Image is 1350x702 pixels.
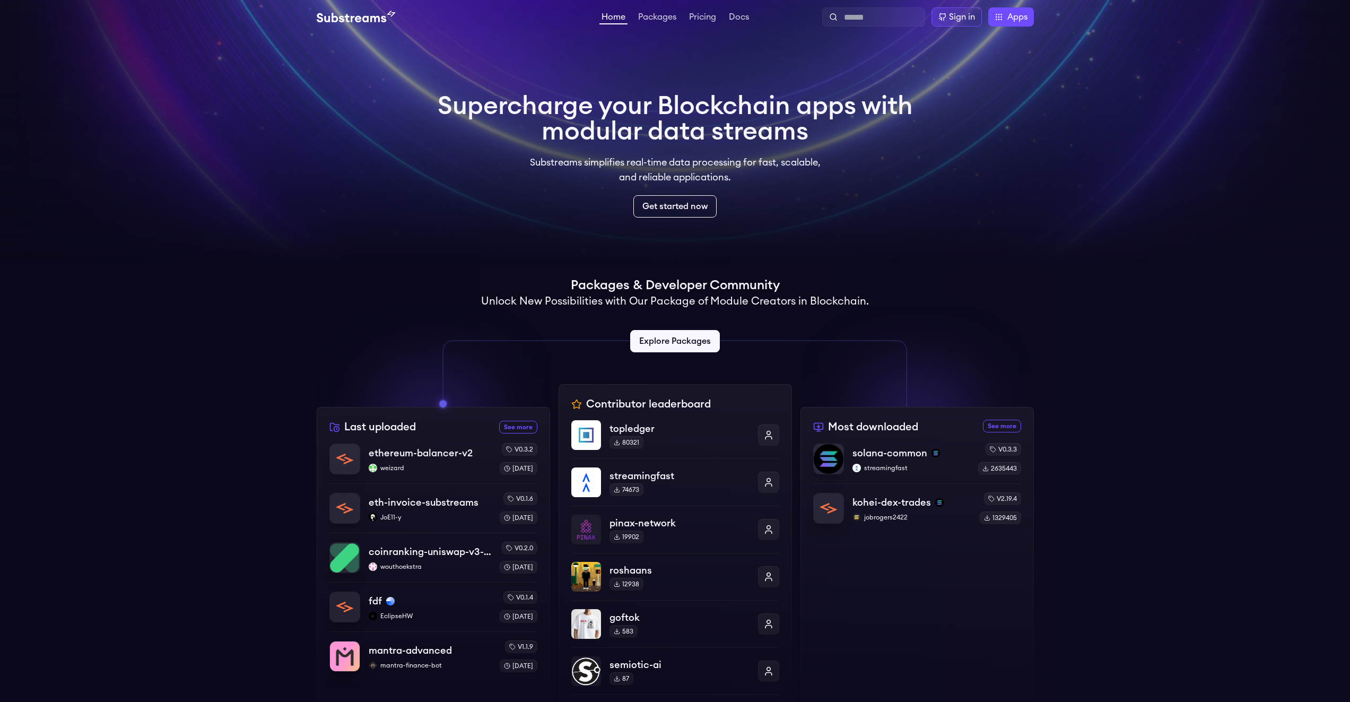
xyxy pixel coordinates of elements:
[983,420,1021,432] a: See more most downloaded packages
[369,495,478,510] p: eth-invoice-substreams
[369,544,491,559] p: coinranking-uniswap-v3-forks
[369,446,473,461] p: ethereum-balancer-v2
[984,492,1021,505] div: v2.19.4
[609,421,750,436] p: topledger
[609,531,643,543] div: 19902
[369,562,377,571] img: wouthoekstra
[852,464,970,472] p: streamingfast
[500,660,537,672] div: [DATE]
[978,462,1021,475] div: 2635443
[727,13,751,23] a: Docs
[503,492,537,505] div: v0.1.6
[329,631,537,672] a: mantra-advancedmantra-advancedmantra-finance-botmantra-finance-botv1.1.9[DATE]
[571,420,601,450] img: topledger
[571,656,601,686] img: semiotic-ai
[386,597,395,605] img: base
[329,582,537,631] a: fdffdfbaseEclipseHWEclipseHWv0.1.4[DATE]
[522,155,828,185] p: Substreams simplifies real-time data processing for fast, scalable, and reliable applications.
[852,464,861,472] img: streamingfast
[813,443,1021,483] a: solana-commonsolana-commonsolanastreamingfaststreamingfastv0.3.32635443
[571,609,601,639] img: goftok
[369,612,491,620] p: EclipseHW
[986,443,1021,456] div: v0.3.3
[630,330,720,352] a: Explore Packages
[609,610,750,625] p: goftok
[633,195,717,218] a: Get started now
[369,661,377,670] img: mantra-finance-bot
[571,458,779,506] a: streamingfaststreamingfast74673
[813,483,1021,524] a: kohei-dex-tradeskohei-dex-tradessolanajobrogers2422jobrogers2422v2.19.41329405
[571,420,779,458] a: topledgertopledger80321
[317,11,395,23] img: Substream's logo
[369,464,377,472] img: weizard
[369,594,382,609] p: fdf
[609,563,750,578] p: roshaans
[609,657,750,672] p: semiotic-ai
[500,512,537,524] div: [DATE]
[369,562,491,571] p: wouthoekstra
[935,498,944,507] img: solana
[369,643,452,658] p: mantra-advanced
[1007,11,1027,23] span: Apps
[330,592,360,622] img: fdf
[571,506,779,553] a: pinax-networkpinax-network19902
[438,93,913,144] h1: Supercharge your Blockchain apps with modular data streams
[502,542,537,554] div: v0.2.0
[500,561,537,574] div: [DATE]
[369,464,491,472] p: weizard
[571,515,601,544] img: pinax-network
[571,467,601,497] img: streamingfast
[503,591,537,604] div: v0.1.4
[931,7,982,27] a: Sign in
[609,578,643,591] div: 12938
[980,512,1021,524] div: 1329405
[369,513,491,522] p: JoE11-y
[329,443,537,483] a: ethereum-balancer-v2ethereum-balancer-v2weizardweizardv0.3.2[DATE]
[949,11,975,23] div: Sign in
[500,610,537,623] div: [DATE]
[369,661,491,670] p: mantra-finance-bot
[369,612,377,620] img: EclipseHW
[571,562,601,592] img: roshaans
[852,446,927,461] p: solana-common
[609,516,750,531] p: pinax-network
[931,449,940,457] img: solana
[609,469,750,483] p: streamingfast
[852,513,971,522] p: jobrogers2422
[329,483,537,533] a: eth-invoice-substreamseth-invoice-substreamsJoE11-yJoE11-yv0.1.6[DATE]
[505,640,537,653] div: v1.1.9
[330,493,360,523] img: eth-invoice-substreams
[330,444,360,474] img: ethereum-balancer-v2
[852,513,861,522] img: jobrogers2422
[609,483,643,496] div: 74673
[814,444,843,474] img: solana-common
[687,13,718,23] a: Pricing
[481,294,869,309] h2: Unlock New Possibilities with Our Package of Module Creators in Blockchain.
[369,513,377,522] img: JoE11-y
[502,443,537,456] div: v0.3.2
[636,13,678,23] a: Packages
[571,647,779,695] a: semiotic-aisemiotic-ai87
[571,553,779,600] a: roshaansroshaans12938
[329,533,537,582] a: coinranking-uniswap-v3-forkscoinranking-uniswap-v3-forkswouthoekstrawouthoekstrav0.2.0[DATE]
[330,543,360,573] img: coinranking-uniswap-v3-forks
[571,600,779,647] a: goftokgoftok583
[814,493,843,523] img: kohei-dex-trades
[330,642,360,671] img: mantra-advanced
[609,625,638,638] div: 583
[499,421,537,434] a: See more recently uploaded packages
[500,462,537,475] div: [DATE]
[599,13,628,24] a: Home
[609,672,633,685] div: 87
[852,495,931,510] p: kohei-dex-trades
[571,277,780,294] h1: Packages & Developer Community
[609,436,643,449] div: 80321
